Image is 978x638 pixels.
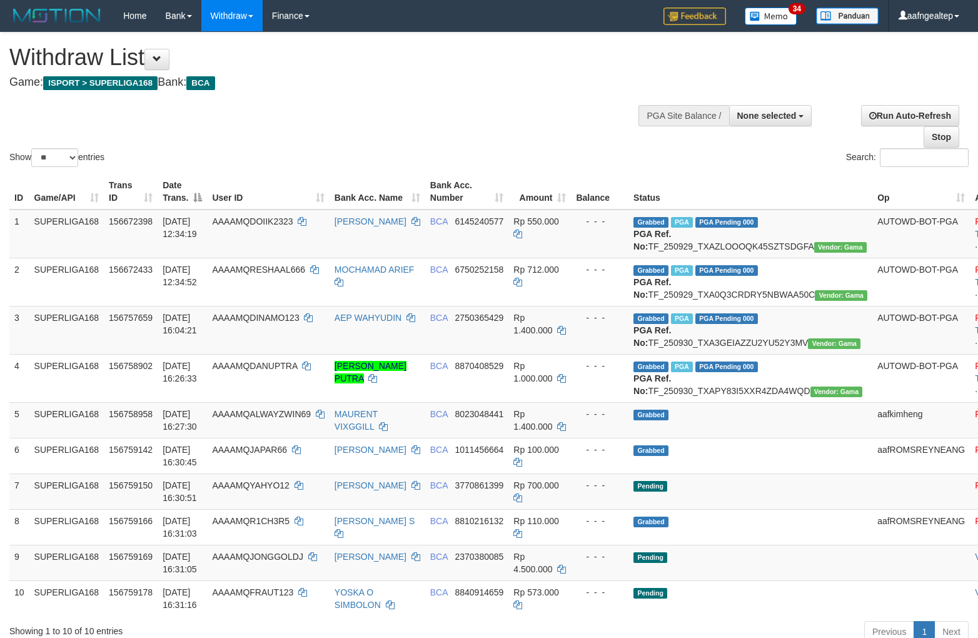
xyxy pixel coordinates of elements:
a: [PERSON_NAME] PUTRA [335,361,406,383]
div: PGA Site Balance / [638,105,728,126]
a: [PERSON_NAME] S [335,516,415,526]
td: TF_250930_TXA3GEIAZZU2YU52Y3MV [628,306,872,354]
div: - - - [576,443,623,456]
span: [DATE] 16:30:45 [163,445,197,467]
span: Rp 712.000 [513,265,558,275]
a: [PERSON_NAME] [335,552,406,562]
img: Button%20Memo.svg [745,8,797,25]
td: aafkimheng [872,402,970,438]
span: Vendor URL: https://trx31.1velocity.biz [808,338,860,349]
input: Search: [880,148,969,167]
span: 156759166 [109,516,153,526]
span: PGA Pending [695,313,758,324]
th: Trans ID: activate to sort column ascending [104,174,158,210]
span: Rp 1.400.000 [513,313,552,335]
span: Grabbed [633,265,668,276]
td: SUPERLIGA168 [29,210,104,258]
div: - - - [576,515,623,527]
td: 4 [9,354,29,402]
span: Grabbed [633,517,668,527]
span: 156758958 [109,409,153,419]
td: AUTOWD-BOT-PGA [872,306,970,354]
span: [DATE] 16:31:16 [163,587,197,610]
span: Rp 110.000 [513,516,558,526]
span: Marked by aafsoycanthlai [671,313,693,324]
span: Copy 6750252158 to clipboard [455,265,503,275]
td: aafROMSREYNEANG [872,438,970,473]
span: Vendor URL: https://trx31.1velocity.biz [815,290,867,301]
td: 5 [9,402,29,438]
span: 156672433 [109,265,153,275]
span: 156759178 [109,587,153,597]
td: 7 [9,473,29,509]
td: 2 [9,258,29,306]
span: Pending [633,552,667,563]
span: 34 [789,3,805,14]
th: User ID: activate to sort column ascending [207,174,329,210]
th: Balance [571,174,628,210]
th: ID [9,174,29,210]
span: 156759169 [109,552,153,562]
span: Copy 3770861399 to clipboard [455,480,503,490]
td: 8 [9,509,29,545]
span: Rp 4.500.000 [513,552,552,574]
span: BCA [186,76,214,90]
span: BCA [430,361,448,371]
td: TF_250930_TXAPY83I5XXR4ZDA4WQD [628,354,872,402]
span: Marked by aafsoycanthlai [671,217,693,228]
td: TF_250929_TXAZLOOOQK45SZTSDGFA [628,210,872,258]
span: [DATE] 12:34:52 [163,265,197,287]
td: 6 [9,438,29,473]
th: Op: activate to sort column ascending [872,174,970,210]
div: - - - [576,215,623,228]
span: BCA [430,265,448,275]
a: AEP WAHYUDIN [335,313,401,323]
span: [DATE] 12:34:19 [163,216,197,239]
span: 156758902 [109,361,153,371]
span: PGA Pending [695,217,758,228]
th: Bank Acc. Name: activate to sort column ascending [330,174,425,210]
span: ISPORT > SUPERLIGA168 [43,76,158,90]
a: [PERSON_NAME] [335,216,406,226]
b: PGA Ref. No: [633,373,671,396]
td: TF_250929_TXA0Q3CRDRY5NBWAA50C [628,258,872,306]
span: AAAAMQFRAUT123 [212,587,293,597]
span: [DATE] 16:30:51 [163,480,197,503]
span: AAAAMQALWAYZWIN69 [212,409,311,419]
span: Copy 6145240577 to clipboard [455,216,503,226]
span: 156759142 [109,445,153,455]
a: [PERSON_NAME] [335,445,406,455]
span: Copy 8023048441 to clipboard [455,409,503,419]
span: [DATE] 16:26:33 [163,361,197,383]
span: Rp 100.000 [513,445,558,455]
div: - - - [576,311,623,324]
td: 3 [9,306,29,354]
span: Grabbed [633,217,668,228]
th: Status [628,174,872,210]
span: BCA [430,216,448,226]
a: Stop [924,126,959,148]
td: SUPERLIGA168 [29,580,104,616]
span: Rp 1.400.000 [513,409,552,432]
span: BCA [430,409,448,419]
span: AAAAMQRESHAAL666 [212,265,305,275]
span: PGA Pending [695,362,758,372]
span: 156757659 [109,313,153,323]
span: Rp 550.000 [513,216,558,226]
td: 10 [9,580,29,616]
td: SUPERLIGA168 [29,402,104,438]
span: BCA [430,445,448,455]
div: - - - [576,586,623,599]
th: Date Trans.: activate to sort column descending [158,174,207,210]
span: Pending [633,481,667,492]
span: BCA [430,516,448,526]
a: MOCHAMAD ARIEF [335,265,415,275]
span: BCA [430,587,448,597]
span: BCA [430,480,448,490]
span: 156759150 [109,480,153,490]
span: Marked by aafsoycanthlai [671,265,693,276]
h1: Withdraw List [9,45,640,70]
th: Amount: activate to sort column ascending [508,174,571,210]
td: SUPERLIGA168 [29,473,104,509]
span: Pending [633,588,667,599]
